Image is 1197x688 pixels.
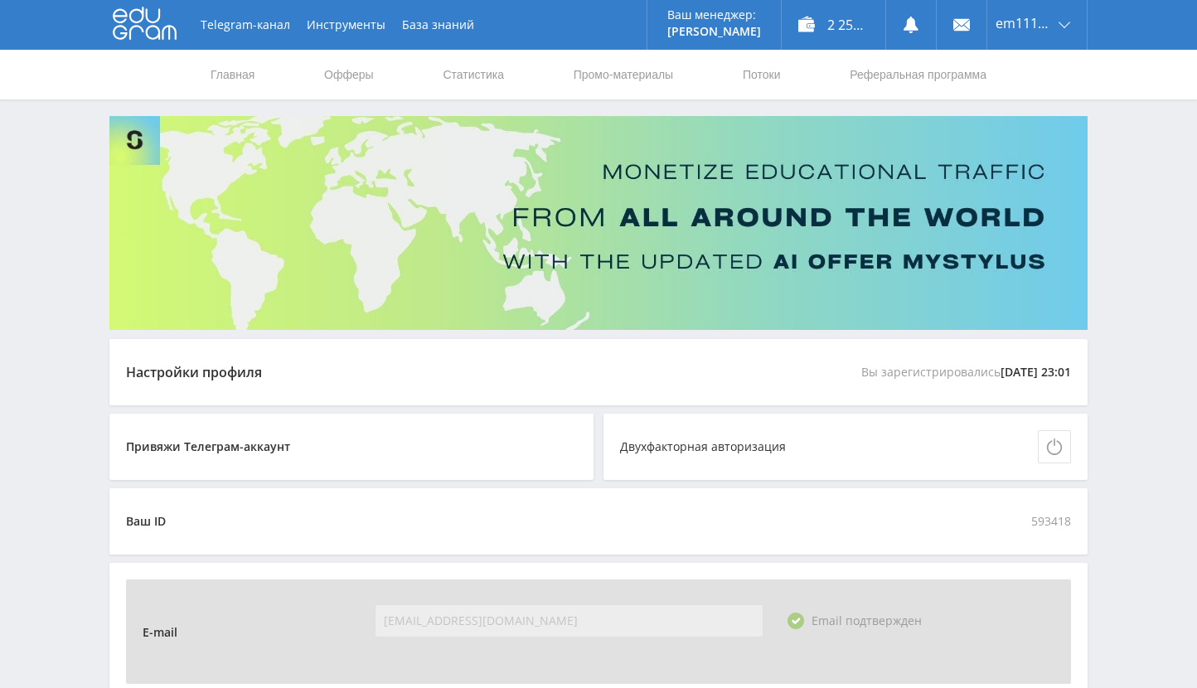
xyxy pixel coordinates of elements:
span: Вы зарегистрировались [861,356,1071,389]
a: Главная [209,50,256,99]
span: E-mail [143,616,186,649]
span: Привяжи Телеграм-аккаунт [126,430,298,463]
a: Статистика [441,50,506,99]
span: [DATE] 23:01 [1001,356,1071,389]
span: 593418 [1031,505,1071,538]
p: Ваш менеджер: [667,8,761,22]
img: Banner [109,116,1088,330]
a: Офферы [322,50,376,99]
span: em11199341 [996,17,1054,30]
div: Ваш ID [126,515,166,528]
a: Потоки [741,50,783,99]
span: Email подтвержден [812,613,922,628]
a: Промо-материалы [572,50,675,99]
div: Двухфакторная авторизация [620,440,786,453]
a: Реферальная программа [848,50,988,99]
p: [PERSON_NAME] [667,25,761,38]
div: Настройки профиля [126,365,262,380]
